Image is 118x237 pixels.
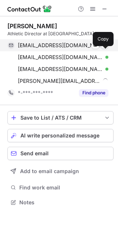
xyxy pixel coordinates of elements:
[7,147,114,160] button: Send email
[20,168,79,174] span: Add to email campaign
[18,54,103,61] span: [EMAIL_ADDRESS][DOMAIN_NAME]
[7,22,57,30] div: [PERSON_NAME]
[19,199,111,206] span: Notes
[7,182,114,193] button: Find work email
[7,129,114,142] button: AI write personalized message
[18,78,100,84] span: [PERSON_NAME][EMAIL_ADDRESS][DOMAIN_NAME]
[7,30,114,37] div: Athletic Director at [GEOGRAPHIC_DATA]
[18,42,103,49] span: [EMAIL_ADDRESS][DOMAIN_NAME]
[20,150,49,156] span: Send email
[20,133,99,139] span: AI write personalized message
[18,66,103,72] span: [EMAIL_ADDRESS][DOMAIN_NAME]
[7,165,114,178] button: Add to email campaign
[7,4,52,13] img: ContactOut v5.3.10
[20,115,101,121] div: Save to List / ATS / CRM
[7,111,114,124] button: save-profile-one-click
[79,89,108,97] button: Reveal Button
[19,184,111,191] span: Find work email
[7,197,114,208] button: Notes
